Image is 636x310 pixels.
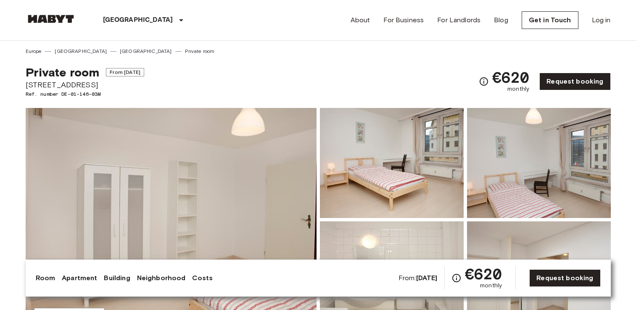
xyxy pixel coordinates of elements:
[104,273,130,283] a: Building
[351,15,370,25] a: About
[106,68,144,76] span: From [DATE]
[320,108,464,218] img: Picture of unit DE-01-146-03M
[398,273,438,283] span: From:
[592,15,611,25] a: Log in
[451,273,462,283] svg: Check cost overview for full price breakdown. Please note that discounts apply to new joiners onl...
[437,15,480,25] a: For Landlords
[62,273,97,283] a: Apartment
[467,108,611,218] img: Picture of unit DE-01-146-03M
[522,11,578,29] a: Get in Touch
[26,65,100,79] span: Private room
[103,15,173,25] p: [GEOGRAPHIC_DATA]
[383,15,424,25] a: For Business
[26,90,144,98] span: Ref. number DE-01-146-03M
[26,15,76,23] img: Habyt
[416,274,438,282] b: [DATE]
[36,273,55,283] a: Room
[55,47,107,55] a: [GEOGRAPHIC_DATA]
[26,79,144,90] span: [STREET_ADDRESS]
[137,273,186,283] a: Neighborhood
[529,269,600,287] a: Request booking
[185,47,215,55] a: Private room
[492,70,530,85] span: €620
[539,73,610,90] a: Request booking
[507,85,529,93] span: monthly
[465,266,502,281] span: €620
[192,273,213,283] a: Costs
[480,281,502,290] span: monthly
[120,47,172,55] a: [GEOGRAPHIC_DATA]
[479,76,489,87] svg: Check cost overview for full price breakdown. Please note that discounts apply to new joiners onl...
[494,15,508,25] a: Blog
[26,47,42,55] a: Europe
